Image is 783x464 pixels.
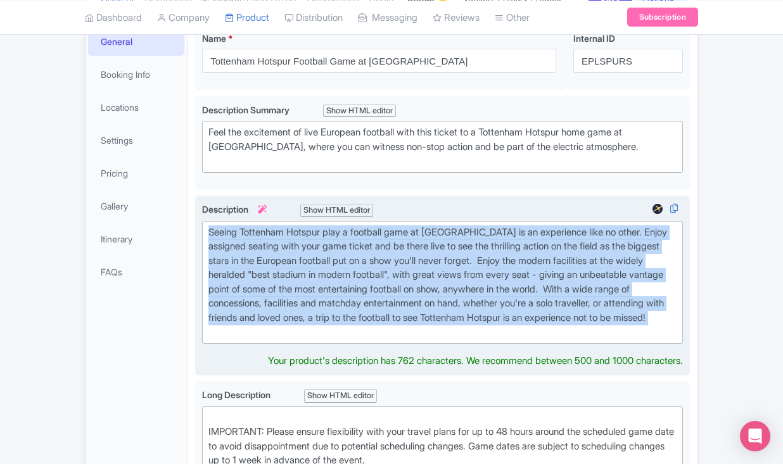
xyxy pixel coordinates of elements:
span: Internal ID [573,33,615,44]
span: Description [202,204,269,215]
div: Show HTML editor [304,389,377,403]
a: FAQs [88,258,184,286]
a: Locations [88,93,184,122]
a: Subscription [627,8,698,27]
span: Long Description [202,389,272,400]
div: Feel the excitement of live European football with this ticket to a Tottenham Hotspur home game a... [208,125,677,168]
span: Description Summary [202,104,291,115]
div: Show HTML editor [323,104,396,118]
a: Settings [88,126,184,154]
a: Itinerary [88,225,184,253]
a: Gallery [88,192,184,220]
a: General [88,27,184,56]
img: expedia-review-widget-01-6a8748bc8b83530f19f0577495396935.svg [650,203,665,215]
div: Open Intercom Messenger [740,421,770,451]
div: Your product's description has 762 characters. We recommend between 500 and 1000 characters. [268,354,683,368]
a: Pricing [88,159,184,187]
div: Seeing Tottenham Hotspur play a football game at [GEOGRAPHIC_DATA] is an experience like no other... [208,225,677,339]
span: Name [202,33,226,44]
a: Booking Info [88,60,184,89]
div: Show HTML editor [300,204,373,217]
